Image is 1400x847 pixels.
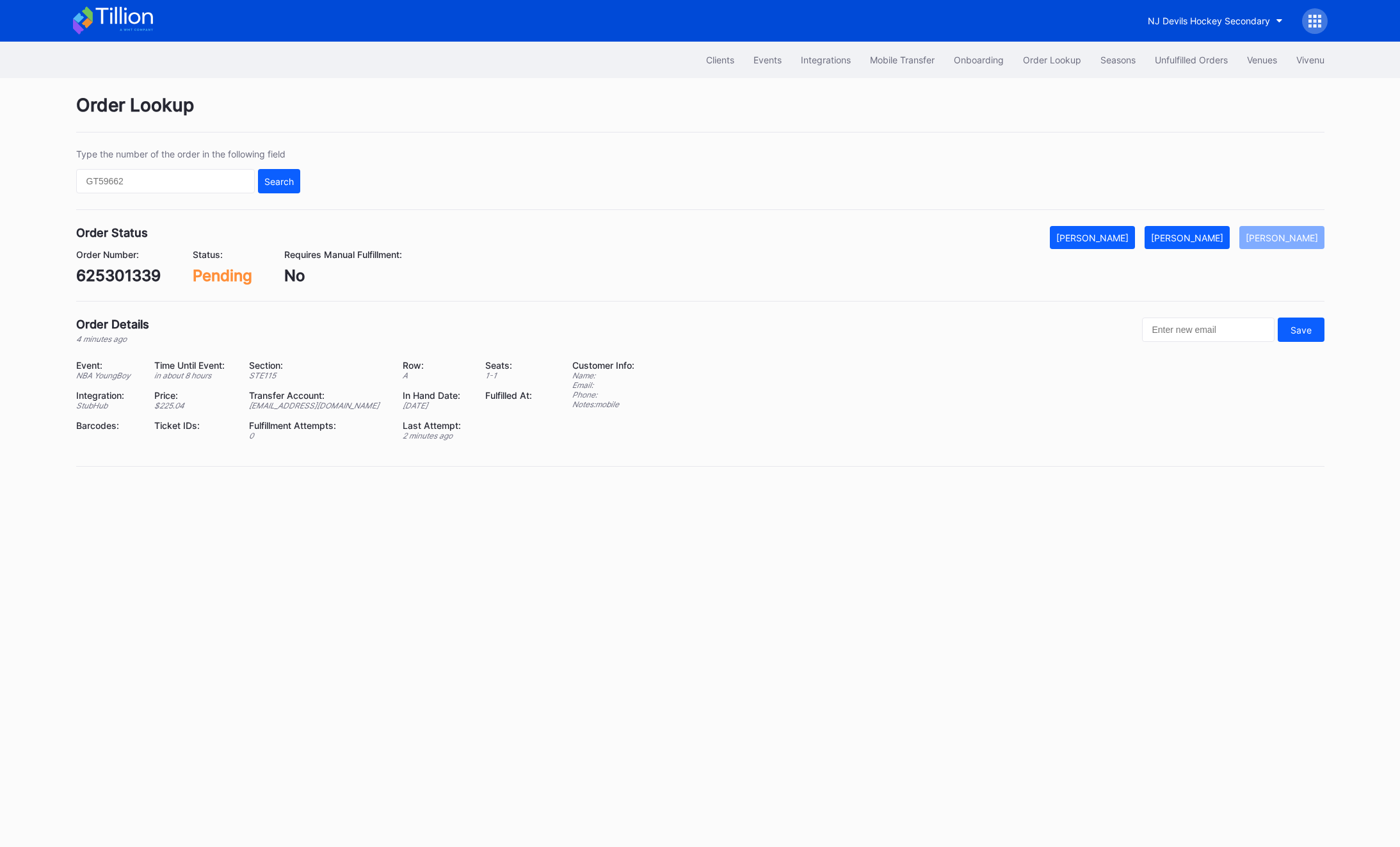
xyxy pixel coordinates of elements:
[258,169,300,193] button: Search
[76,401,139,410] div: StubHub
[1296,54,1324,65] div: Vivenu
[1278,318,1324,342] button: Save
[1151,232,1223,243] div: [PERSON_NAME]
[76,149,300,159] div: Type the number of the order in the following field
[154,390,233,401] div: Price:
[1145,226,1230,249] button: [PERSON_NAME]
[1148,15,1270,26] div: NJ Devils Hockey Secondary
[193,249,252,260] div: Status:
[944,48,1013,72] button: Onboarding
[1023,54,1081,65] div: Order Lookup
[249,420,387,431] div: Fulfillment Attempts:
[249,390,387,401] div: Transfer Account:
[76,334,149,344] div: 4 minutes ago
[753,54,782,65] div: Events
[485,360,540,371] div: Seats:
[572,380,634,390] div: Email:
[403,390,469,401] div: In Hand Date:
[403,371,469,380] div: A
[249,431,387,440] div: 0
[1142,318,1275,342] input: Enter new email
[1155,54,1228,65] div: Unfulfilled Orders
[791,48,860,72] button: Integrations
[706,54,734,65] div: Clients
[1013,48,1091,72] button: Order Lookup
[696,48,744,72] button: Clients
[76,360,139,371] div: Event:
[76,420,139,431] div: Barcodes:
[249,401,387,410] div: [EMAIL_ADDRESS][DOMAIN_NAME]
[572,360,634,371] div: Customer Info:
[76,390,139,401] div: Integration:
[485,390,540,401] div: Fulfilled At:
[1237,48,1287,72] button: Venues
[1138,9,1292,33] button: NJ Devils Hockey Secondary
[572,371,634,380] div: Name:
[76,371,139,380] div: NBA YoungBoy
[154,401,233,410] div: $ 225.04
[76,94,1324,133] div: Order Lookup
[76,318,149,331] div: Order Details
[870,54,935,65] div: Mobile Transfer
[193,266,252,285] div: Pending
[403,360,469,371] div: Row:
[1145,48,1237,72] button: Unfulfilled Orders
[1056,232,1129,243] div: [PERSON_NAME]
[1291,325,1312,335] div: Save
[284,249,402,260] div: Requires Manual Fulfillment:
[249,371,387,380] div: STE115
[1050,226,1135,249] button: [PERSON_NAME]
[154,371,233,380] div: in about 8 hours
[1100,54,1136,65] div: Seasons
[954,54,1004,65] div: Onboarding
[1287,48,1334,72] button: Vivenu
[860,48,944,72] button: Mobile Transfer
[572,390,634,399] div: Phone:
[403,431,469,440] div: 2 minutes ago
[76,249,161,260] div: Order Number:
[403,401,469,410] div: [DATE]
[1239,226,1324,249] button: [PERSON_NAME]
[264,176,294,187] div: Search
[1246,232,1318,243] div: [PERSON_NAME]
[403,420,469,431] div: Last Attempt:
[1247,54,1277,65] div: Venues
[801,54,851,65] div: Integrations
[249,360,387,371] div: Section:
[76,266,161,285] div: 625301339
[154,360,233,371] div: Time Until Event:
[485,371,540,380] div: 1 - 1
[154,420,233,431] div: Ticket IDs:
[76,226,148,239] div: Order Status
[284,266,402,285] div: No
[744,48,791,72] button: Events
[572,399,634,409] div: Notes: mobile
[76,169,255,193] input: GT59662
[1091,48,1145,72] button: Seasons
